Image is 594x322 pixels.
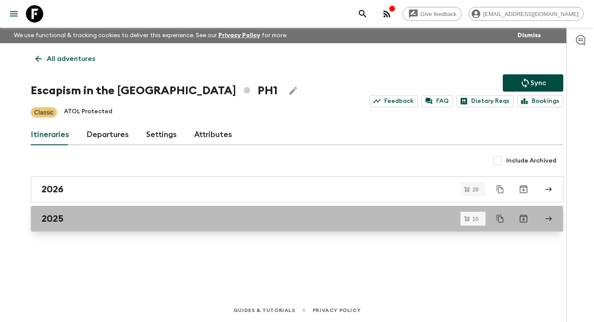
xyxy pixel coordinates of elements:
button: menu [5,5,22,22]
button: Edit Adventure Title [284,82,302,99]
a: Bookings [517,95,563,107]
a: 2026 [31,176,563,202]
a: Give feedback [402,7,462,21]
a: Privacy Policy [313,306,361,315]
a: Guides & Tutorials [233,306,295,315]
a: All adventures [31,50,100,67]
p: All adventures [47,54,95,64]
p: We use functional & tracking cookies to deliver this experience. See our for more. [10,28,291,43]
h2: 2025 [42,213,64,224]
span: Include Archived [506,156,556,165]
span: Give feedback [416,11,461,17]
a: FAQ [422,95,453,107]
a: Privacy Policy [218,32,260,38]
a: Departures [86,124,129,145]
p: ATOL Protected [64,107,112,118]
span: 10 [467,216,484,222]
h1: Escapism in the [GEOGRAPHIC_DATA] PH1 [31,82,278,99]
button: Dismiss [515,29,543,41]
p: Classic [34,108,54,117]
button: Duplicate [492,211,508,226]
p: Sync [530,78,546,88]
a: Attributes [194,124,232,145]
a: Dietary Reqs [457,95,514,107]
span: [EMAIL_ADDRESS][DOMAIN_NAME] [479,11,583,17]
a: 2025 [31,206,563,232]
button: Archive [515,181,532,198]
a: Settings [146,124,177,145]
h2: 2026 [42,184,64,195]
button: Sync adventure departures to the booking engine [503,74,563,92]
span: 28 [467,187,484,192]
a: Feedback [370,95,418,107]
button: search adventures [354,5,371,22]
a: Itineraries [31,124,69,145]
button: Archive [515,210,532,227]
button: Duplicate [492,182,508,197]
div: [EMAIL_ADDRESS][DOMAIN_NAME] [469,7,584,21]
